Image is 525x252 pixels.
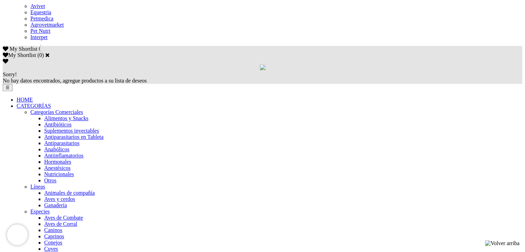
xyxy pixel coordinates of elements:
a: Aves de Corral [44,221,77,227]
span: 0 [39,46,41,52]
span: ( ) [37,52,44,58]
a: Aves de Combate [44,215,83,221]
img: Volver arriba [485,240,519,246]
button: ☰ [3,84,12,91]
a: Hormonales [44,159,71,165]
a: HOME [17,97,33,103]
span: Sorry! [3,71,17,77]
a: Caninos [44,227,62,233]
span: My Shortlist [10,46,37,52]
a: Cerrar [45,52,50,58]
a: Interpet [30,34,48,40]
iframe: Brevo live chat [7,224,28,245]
a: Anestésicos [44,165,70,171]
a: Ganadería [44,202,67,208]
a: Antiparasitarios en Tableta [44,134,104,140]
a: Alimentos y Snacks [44,115,88,121]
label: 0 [39,52,42,58]
a: Caprinos [44,233,64,239]
a: Categorías Comerciales [30,109,83,115]
a: Cuyes [44,246,58,252]
a: Antiparasitarios [44,140,79,146]
label: My Shortlist [3,52,36,58]
a: Suplementos inyectables [44,128,99,134]
a: Equestria [30,9,51,15]
a: Líneas [30,184,45,190]
a: Nutricionales [44,171,74,177]
a: Especies [30,209,50,214]
a: Animales de compañía [44,190,95,196]
a: Agrovetmarket [30,22,64,28]
a: Otros [44,177,57,183]
a: Anabólicos [44,146,69,152]
div: No hay datos encontrados, agregue productos a su lista de deseos [3,71,522,84]
a: Petmedica [30,16,54,21]
a: Antiinflamatorios [44,153,84,158]
a: Aves y cerdos [44,196,75,202]
a: Pet Nutri [30,28,50,34]
a: Conejos [44,240,62,245]
a: Antibióticos [44,122,71,127]
a: Avivet [30,3,45,9]
a: CATEGORÍAS [17,103,51,109]
img: loading.gif [260,65,265,70]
